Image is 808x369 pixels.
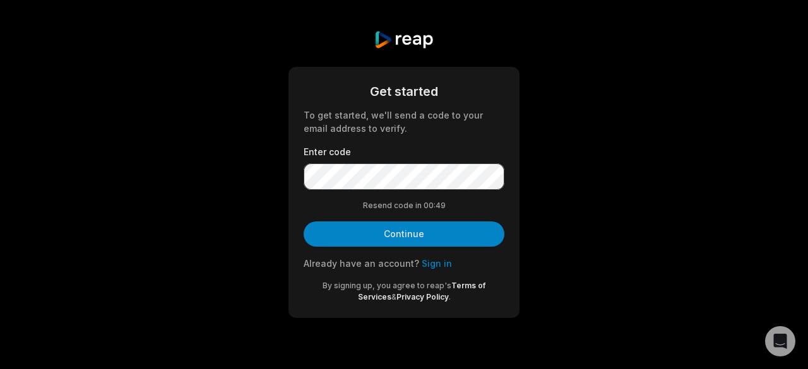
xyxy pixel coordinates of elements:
a: Terms of Services [358,281,486,302]
a: Privacy Policy [396,292,449,302]
div: Resend code in 00: [304,200,504,211]
button: Continue [304,221,504,247]
label: Enter code [304,145,504,158]
span: 49 [436,200,446,211]
div: Get started [304,82,504,101]
span: Already have an account? [304,258,419,269]
a: Sign in [422,258,452,269]
div: Open Intercom Messenger [765,326,795,356]
span: By signing up, you agree to reap's [323,281,451,290]
span: . [449,292,451,302]
img: reap [374,30,434,49]
span: & [391,292,396,302]
div: To get started, we'll send a code to your email address to verify. [304,108,504,135]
